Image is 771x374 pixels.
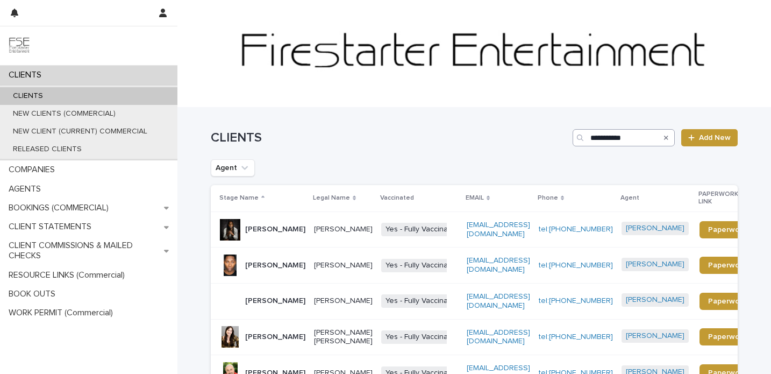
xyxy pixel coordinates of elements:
a: tel:[PHONE_NUMBER] [539,262,613,269]
p: EMAIL [466,192,484,204]
a: Paperwork [699,328,755,345]
p: [PERSON_NAME] [245,261,305,270]
a: [EMAIL_ADDRESS][DOMAIN_NAME] [467,329,530,345]
span: Add New [699,134,731,142]
p: RELEASED CLIENTS [4,145,90,154]
a: tel:[PHONE_NUMBER] [539,333,613,341]
p: WORK PERMIT (Commercial) [4,308,122,318]
a: [EMAIL_ADDRESS][DOMAIN_NAME] [467,257,530,273]
a: [EMAIL_ADDRESS][DOMAIN_NAME] [467,221,530,238]
p: [PERSON_NAME] [245,225,305,234]
p: COMPANIES [4,165,63,175]
span: Yes - Fully Vaccinated [381,223,463,236]
p: CLIENT STATEMENTS [4,222,100,232]
a: [PERSON_NAME] [626,331,684,341]
p: AGENTS [4,184,49,194]
p: BOOK OUTS [4,289,64,299]
span: Yes - Fully Vaccinated [381,259,463,272]
a: [PERSON_NAME] [626,295,684,305]
span: Yes - Fully Vaccinated [381,330,463,344]
p: Vaccinated [380,192,414,204]
p: RESOURCE LINKS (Commercial) [4,270,133,280]
a: Paperwork [699,257,755,274]
p: Legal Name [313,192,350,204]
button: Agent [211,159,255,177]
span: Paperwork [708,298,746,305]
p: NEW CLIENTS (COMMERCIAL) [4,109,124,118]
p: Agent [620,192,639,204]
p: [PERSON_NAME] [314,261,373,270]
p: CLIENTS [4,70,50,80]
span: Paperwork [708,226,746,234]
p: PAPERWORK LINK [698,188,749,208]
p: [PERSON_NAME] [245,333,305,342]
a: Paperwork [699,293,755,310]
p: [PERSON_NAME] [314,297,373,306]
p: Phone [538,192,558,204]
p: CLIENTS [4,91,52,101]
p: [PERSON_NAME] [245,297,305,306]
p: NEW CLIENT (CURRENT) COMMERCIAL [4,127,156,136]
a: [EMAIL_ADDRESS][DOMAIN_NAME] [467,293,530,309]
input: Search [573,129,675,146]
a: [PERSON_NAME] [626,224,684,233]
span: Yes - Fully Vaccinated [381,294,463,308]
p: BOOKINGS (COMMERCIAL) [4,203,117,213]
span: Paperwork [708,262,746,269]
span: Paperwork [708,333,746,341]
a: tel:[PHONE_NUMBER] [539,225,613,233]
p: [PERSON_NAME] [PERSON_NAME] [314,328,373,347]
p: CLIENT COMMISSIONS & MAILED CHECKS [4,241,164,261]
a: Paperwork [699,221,755,238]
a: [PERSON_NAME] [626,260,684,269]
p: Stage Name [219,192,259,204]
a: tel:[PHONE_NUMBER] [539,297,613,305]
h1: CLIENTS [211,130,568,146]
img: 9JgRvJ3ETPGCJDhvPVA5 [9,35,30,57]
p: [PERSON_NAME] [314,225,373,234]
a: Add New [681,129,738,146]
